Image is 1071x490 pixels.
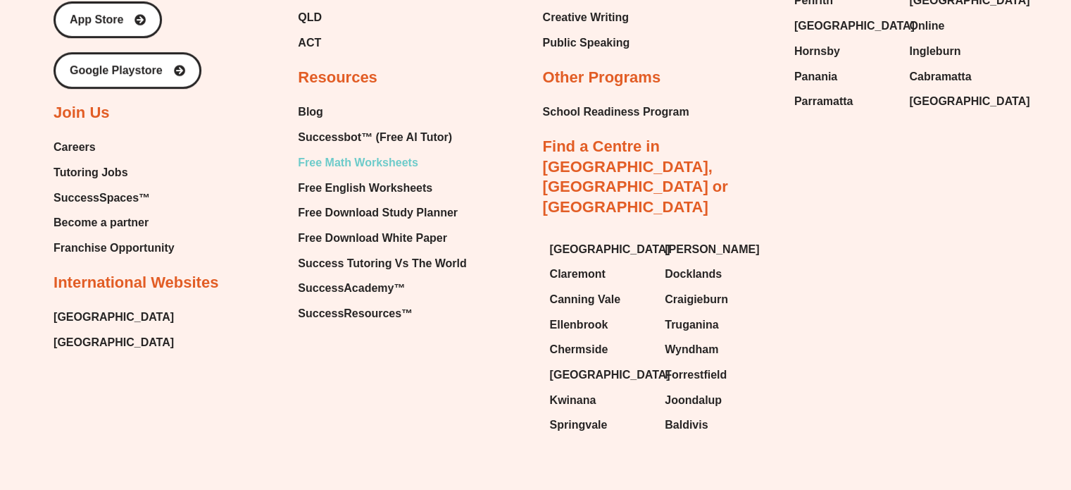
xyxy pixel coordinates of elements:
a: Kwinana [550,390,651,411]
a: [GEOGRAPHIC_DATA] [909,91,1010,112]
span: App Store [70,14,123,25]
a: Chermside [550,339,651,360]
a: Free Download Study Planner [298,202,466,223]
span: Google Playstore [70,65,163,76]
a: Baldivis [665,415,766,436]
a: [PERSON_NAME] [665,239,766,260]
a: Public Speaking [543,32,630,54]
h2: Other Programs [543,68,661,88]
span: [GEOGRAPHIC_DATA] [794,16,915,37]
a: Free Download White Paper [298,228,466,249]
a: Springvale [550,415,651,436]
span: Ingleburn [909,41,960,62]
span: Hornsby [794,41,840,62]
a: [GEOGRAPHIC_DATA] [54,307,174,328]
a: Success Tutoring Vs The World [298,253,466,274]
span: Chermside [550,339,608,360]
a: Ingleburn [909,41,1010,62]
a: Truganina [665,314,766,336]
h2: Resources [298,68,377,88]
span: [GEOGRAPHIC_DATA] [550,239,670,260]
span: Joondalup [665,390,722,411]
a: Free Math Worksheets [298,152,466,173]
a: Tutoring Jobs [54,162,175,183]
a: Craigieburn [665,289,766,310]
a: Free English Worksheets [298,178,466,199]
span: Cabramatta [909,66,971,87]
a: Online [909,16,1010,37]
a: Canning Vale [550,289,651,310]
span: Free Download Study Planner [298,202,458,223]
a: Forrestfield [665,365,766,386]
span: Blog [298,102,323,123]
a: School Readiness Program [543,102,689,123]
span: [PERSON_NAME] [665,239,759,260]
span: Become a partner [54,212,149,233]
a: Cabramatta [909,66,1010,87]
a: Parramatta [794,91,896,112]
span: Free Math Worksheets [298,152,418,173]
span: Craigieburn [665,289,728,310]
a: Careers [54,137,175,158]
span: Ellenbrook [550,314,608,336]
span: Successbot™ (Free AI Tutor) [298,127,452,148]
span: Careers [54,137,96,158]
a: SuccessSpaces™ [54,188,175,209]
a: App Store [54,1,162,38]
span: Truganina [665,314,718,336]
iframe: Chat Widget [837,331,1071,490]
span: Free Download White Paper [298,228,447,249]
a: Franchise Opportunity [54,238,175,259]
span: Claremont [550,264,606,285]
a: QLD [298,7,418,28]
h2: International Websites [54,273,218,293]
a: SuccessAcademy™ [298,278,466,299]
a: Find a Centre in [GEOGRAPHIC_DATA], [GEOGRAPHIC_DATA] or [GEOGRAPHIC_DATA] [543,137,728,216]
span: Docklands [665,264,722,285]
span: Forrestfield [665,365,727,386]
a: [GEOGRAPHIC_DATA] [550,365,651,386]
h2: Join Us [54,103,109,123]
span: Baldivis [665,415,708,436]
a: Successbot™ (Free AI Tutor) [298,127,466,148]
a: Ellenbrook [550,314,651,336]
a: Google Playstore [54,52,201,89]
a: Joondalup [665,390,766,411]
span: Tutoring Jobs [54,162,127,183]
span: QLD [298,7,322,28]
span: Online [909,16,944,37]
span: SuccessResources™ [298,303,413,324]
a: ACT [298,32,418,54]
span: Parramatta [794,91,853,112]
a: Hornsby [794,41,896,62]
a: SuccessResources™ [298,303,466,324]
a: Panania [794,66,896,87]
a: [GEOGRAPHIC_DATA] [54,332,174,353]
span: [GEOGRAPHIC_DATA] [909,91,1029,112]
span: Canning Vale [550,289,620,310]
a: Creative Writing [543,7,630,28]
span: Wyndham [665,339,718,360]
span: [GEOGRAPHIC_DATA] [550,365,670,386]
span: Creative Writing [543,7,629,28]
span: Free English Worksheets [298,178,432,199]
a: Claremont [550,264,651,285]
a: [GEOGRAPHIC_DATA] [794,16,896,37]
a: Become a partner [54,212,175,233]
a: Docklands [665,264,766,285]
a: Wyndham [665,339,766,360]
span: SuccessAcademy™ [298,278,405,299]
span: Panania [794,66,837,87]
a: Blog [298,102,466,123]
span: Kwinana [550,390,596,411]
a: [GEOGRAPHIC_DATA] [550,239,651,260]
span: SuccessSpaces™ [54,188,150,209]
span: ACT [298,32,321,54]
